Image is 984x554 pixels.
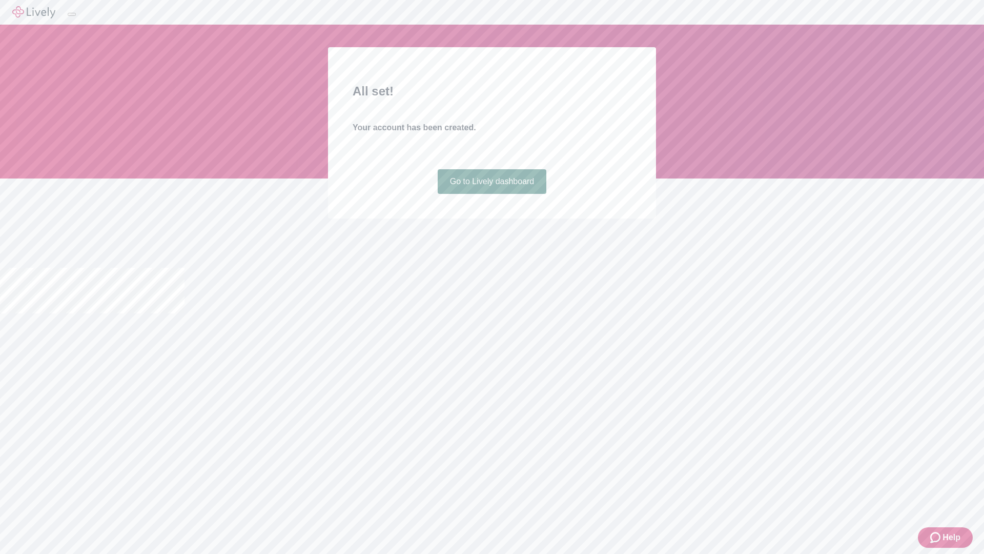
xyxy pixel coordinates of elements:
[68,13,76,16] button: Log out
[942,531,960,544] span: Help
[353,82,631,101] h2: All set!
[930,531,942,544] svg: Zendesk support icon
[12,6,55,18] img: Lively
[918,527,973,548] button: Zendesk support iconHelp
[438,169,547,194] a: Go to Lively dashboard
[353,122,631,134] h4: Your account has been created.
